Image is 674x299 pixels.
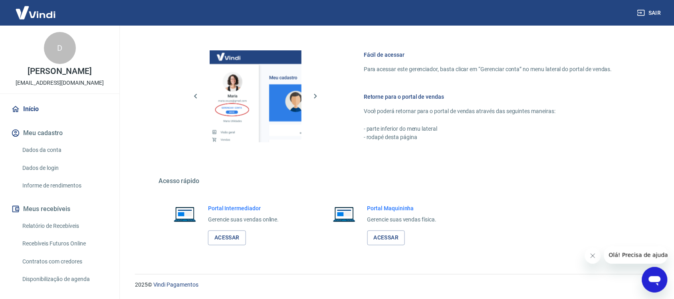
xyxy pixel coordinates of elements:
button: Meus recebíveis [10,200,110,218]
iframe: Mensagem da empresa [604,246,668,264]
h6: Retorne para o portal de vendas [364,93,612,101]
a: Vindi Pagamentos [153,282,198,288]
button: Sair [636,6,664,20]
p: 2025 © [135,281,655,289]
a: Relatório de Recebíveis [19,218,110,234]
p: - parte inferior do menu lateral [364,125,612,134]
a: Acessar [208,231,246,245]
button: Meu cadastro [10,124,110,142]
p: Para acessar este gerenciador, basta clicar em “Gerenciar conta” no menu lateral do portal de ven... [364,65,612,74]
span: Olá! Precisa de ajuda? [5,6,67,12]
p: Gerencie suas vendas física. [367,216,437,224]
p: [EMAIL_ADDRESS][DOMAIN_NAME] [16,79,104,87]
img: Imagem da dashboard mostrando o botão de gerenciar conta na sidebar no lado esquerdo [210,50,301,142]
a: Acessar [367,231,405,245]
a: Contratos com credores [19,253,110,270]
h5: Acesso rápido [159,177,631,185]
h6: Portal Intermediador [208,205,279,213]
h6: Portal Maquininha [367,205,437,213]
h6: Fácil de acessar [364,51,612,59]
a: Início [10,100,110,118]
p: Você poderá retornar para o portal de vendas através das seguintes maneiras: [364,107,612,116]
a: Recebíveis Futuros Online [19,235,110,252]
a: Disponibilização de agenda [19,271,110,287]
p: - rodapé desta página [364,134,612,142]
iframe: Botão para abrir a janela de mensagens [642,267,668,293]
a: Dados da conta [19,142,110,158]
img: Imagem de um notebook aberto [327,205,361,224]
p: [PERSON_NAME] [28,67,91,76]
img: Imagem de um notebook aberto [168,205,202,224]
iframe: Fechar mensagem [585,248,601,264]
a: Informe de rendimentos [19,177,110,194]
a: Dados de login [19,160,110,176]
img: Vindi [10,0,61,25]
p: Gerencie suas vendas online. [208,216,279,224]
div: D [44,32,76,64]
